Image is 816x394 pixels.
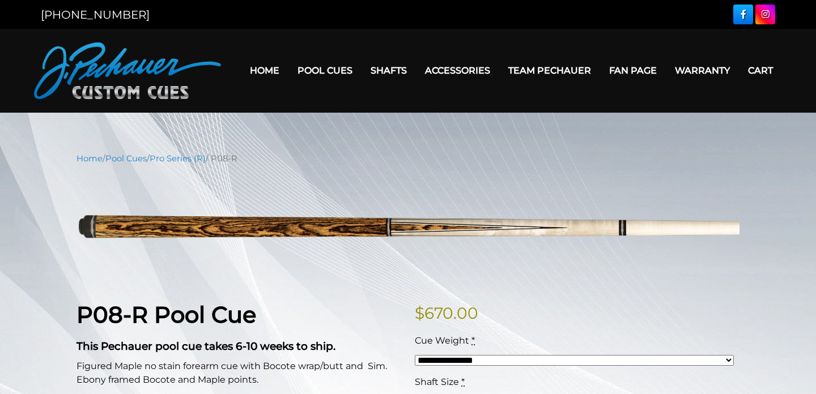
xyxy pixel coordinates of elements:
bdi: 670.00 [415,303,478,323]
img: P08-N.png [76,173,739,284]
a: Home [241,56,288,85]
p: Figured Maple no stain forearm cue with Bocote wrap/butt and Sim. Ebony framed Bocote and Maple p... [76,359,401,387]
img: Pechauer Custom Cues [34,42,221,99]
abbr: required [471,335,475,346]
a: Home [76,153,103,164]
span: $ [415,303,424,323]
a: Fan Page [600,56,666,85]
span: Shaft Size [415,376,459,387]
nav: Breadcrumb [76,152,739,165]
span: Cue Weight [415,335,469,346]
a: Team Pechauer [499,56,600,85]
strong: This Pechauer pool cue takes 6-10 weeks to ship. [76,340,335,353]
a: [PHONE_NUMBER] [41,8,150,22]
a: Shafts [362,56,416,85]
a: Warranty [666,56,739,85]
strong: P08-R Pool Cue [76,301,256,328]
a: Cart [739,56,782,85]
a: Pro Series (R) [150,153,206,164]
a: Accessories [416,56,499,85]
a: Pool Cues [105,153,147,164]
a: Pool Cues [288,56,362,85]
abbr: required [461,376,465,387]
